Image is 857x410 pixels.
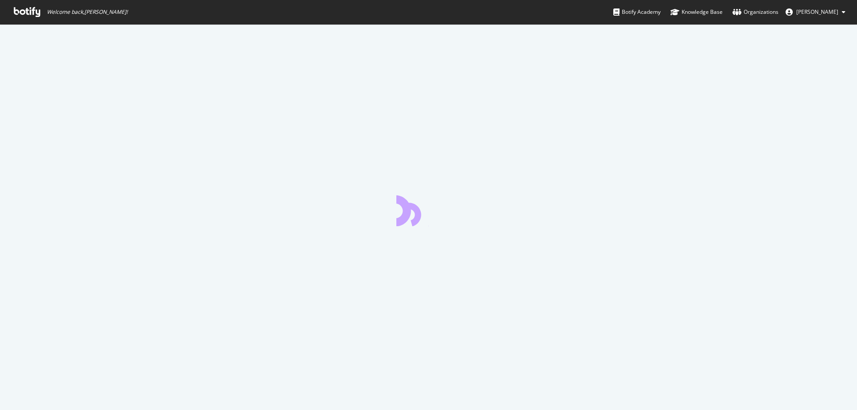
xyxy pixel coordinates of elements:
[396,194,461,226] div: animation
[670,8,723,17] div: Knowledge Base
[796,8,838,16] span: Antoine Chaix
[47,8,128,16] span: Welcome back, [PERSON_NAME] !
[613,8,661,17] div: Botify Academy
[732,8,778,17] div: Organizations
[778,5,853,19] button: [PERSON_NAME]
